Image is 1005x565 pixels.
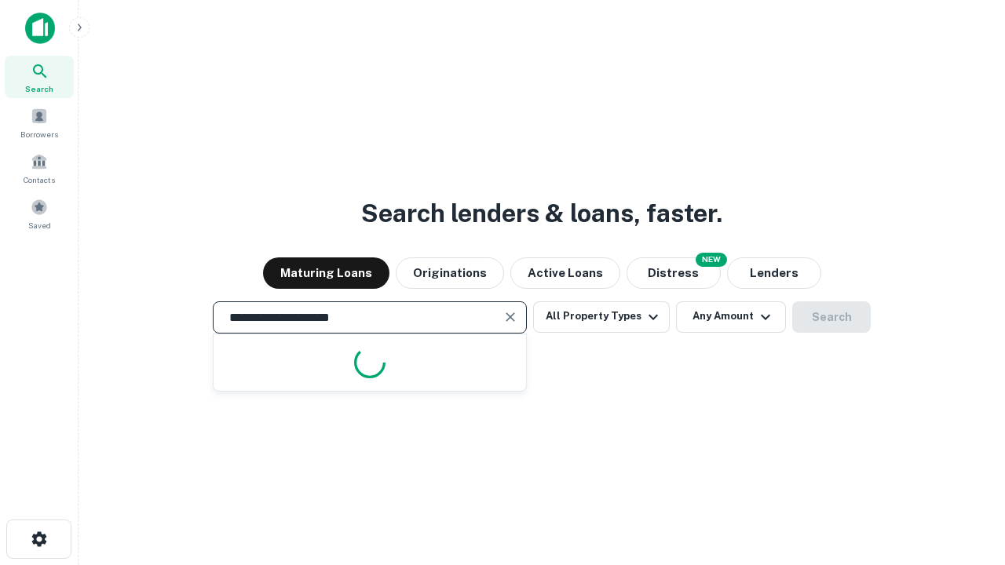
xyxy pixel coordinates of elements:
button: Search distressed loans with lien and other non-mortgage details. [627,257,721,289]
span: Saved [28,219,51,231]
span: Contacts [24,173,55,186]
h3: Search lenders & loans, faster. [361,195,722,232]
span: Borrowers [20,128,58,140]
button: Active Loans [510,257,620,289]
button: Clear [499,306,521,328]
a: Search [5,56,74,98]
a: Borrowers [5,101,74,144]
a: Saved [5,192,74,235]
button: All Property Types [533,301,670,333]
a: Contacts [5,147,74,189]
button: Any Amount [676,301,786,333]
img: capitalize-icon.png [25,13,55,44]
button: Maturing Loans [263,257,389,289]
button: Lenders [727,257,821,289]
div: NEW [696,253,727,267]
button: Originations [396,257,504,289]
span: Search [25,82,53,95]
iframe: Chat Widget [926,439,1005,515]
